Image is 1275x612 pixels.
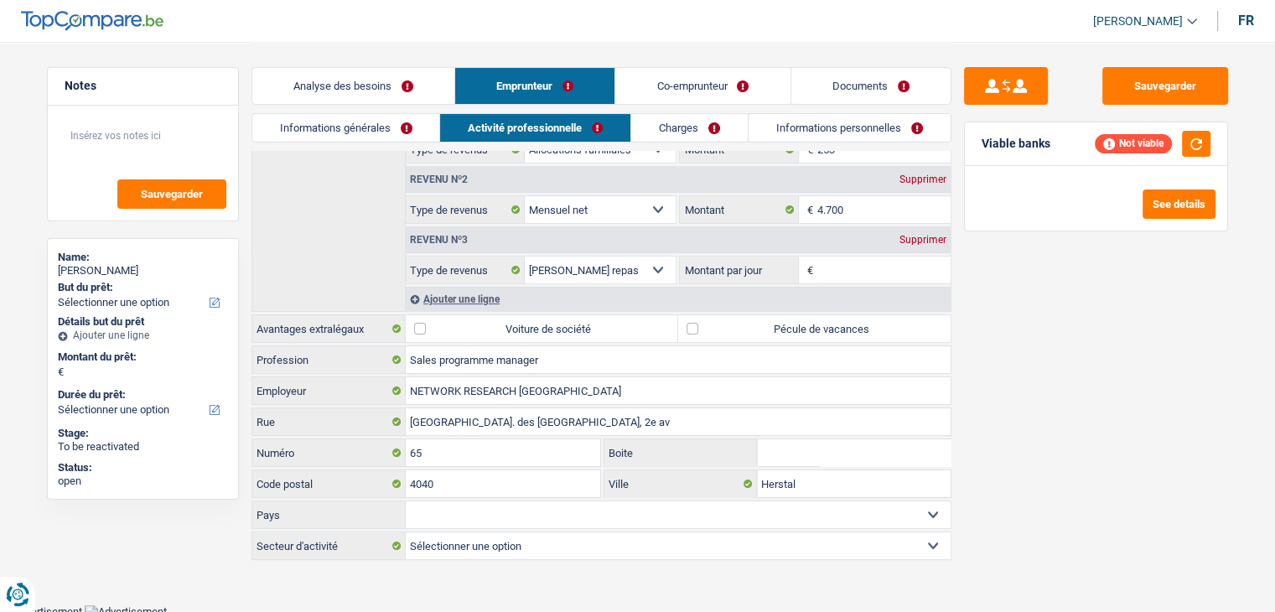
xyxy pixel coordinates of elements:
[615,68,790,104] a: Co-emprunteur
[680,257,799,283] label: Montant par jour
[252,532,406,559] label: Secteur d'activité
[604,470,757,497] label: Ville
[631,114,748,142] a: Charges
[65,79,221,93] h5: Notes
[678,315,951,342] label: Pécule de vacances
[1102,67,1228,105] button: Sauvegarder
[440,114,630,142] a: Activité professionnelle
[680,196,799,223] label: Montant
[1080,8,1197,35] a: [PERSON_NAME]
[58,251,228,264] div: Name:
[58,440,228,454] div: To be reactivated
[252,68,454,104] a: Analyse des besoins
[791,68,951,104] a: Documents
[117,179,226,209] button: Sauvegarder
[252,114,440,142] a: Informations générales
[1238,13,1254,29] div: fr
[252,501,406,528] label: Pays
[1095,134,1172,153] div: Not viable
[406,257,525,283] label: Type de revenus
[58,315,228,329] div: Détails but du prêt
[252,315,406,342] label: Avantages extralégaux
[406,287,951,311] div: Ajouter une ligne
[21,11,163,31] img: TopCompare Logo
[58,461,228,475] div: Status:
[895,235,951,245] div: Supprimer
[252,346,406,373] label: Profession
[895,174,951,184] div: Supprimer
[252,470,406,497] label: Code postal
[799,257,817,283] span: €
[58,427,228,440] div: Stage:
[1143,189,1215,219] button: See details
[58,366,64,379] span: €
[406,196,525,223] label: Type de revenus
[141,189,203,200] span: Sauvegarder
[455,68,614,104] a: Emprunteur
[982,137,1050,151] div: Viable banks
[58,475,228,488] div: open
[799,196,817,223] span: €
[1093,14,1183,29] span: [PERSON_NAME]
[252,377,406,404] label: Employeur
[406,235,472,245] div: Revenu nº3
[252,408,406,435] label: Rue
[58,350,225,364] label: Montant du prêt:
[58,329,228,341] div: Ajouter une ligne
[58,281,225,294] label: But du prêt:
[252,439,406,466] label: Numéro
[58,264,228,277] div: [PERSON_NAME]
[58,388,225,402] label: Durée du prêt:
[406,174,472,184] div: Revenu nº2
[406,315,678,342] label: Voiture de société
[604,439,757,466] label: Boite
[749,114,951,142] a: Informations personnelles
